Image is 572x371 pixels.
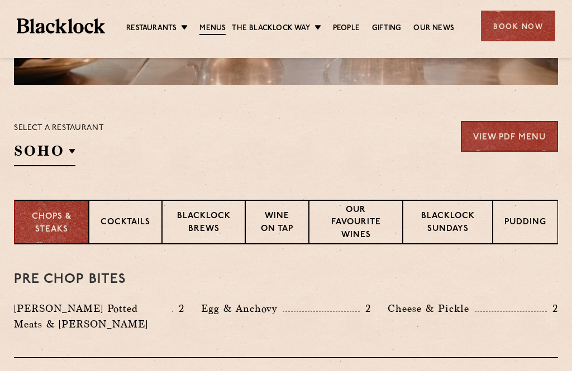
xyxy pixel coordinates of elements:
[504,216,546,230] p: Pudding
[333,23,360,34] a: People
[14,141,75,166] h2: SOHO
[321,204,392,243] p: Our favourite wines
[257,210,297,237] p: Wine on Tap
[101,216,150,230] p: Cocktails
[201,301,283,316] p: Egg & Anchovy
[547,301,558,316] p: 2
[26,211,77,236] p: Chops & Steaks
[14,121,104,136] p: Select a restaurant
[232,23,309,34] a: The Blacklock Way
[388,301,475,316] p: Cheese & Pickle
[174,210,233,237] p: Blacklock Brews
[14,272,558,287] h3: Pre Chop Bites
[413,23,454,34] a: Our News
[199,23,226,35] a: Menus
[372,23,401,34] a: Gifting
[461,121,558,152] a: View PDF Menu
[173,301,184,316] p: 2
[17,18,105,33] img: BL_Textured_Logo-footer-cropped.svg
[14,301,172,332] p: [PERSON_NAME] Potted Meats & [PERSON_NAME]
[414,210,481,237] p: Blacklock Sundays
[360,301,371,316] p: 2
[126,23,177,34] a: Restaurants
[481,11,555,41] div: Book Now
